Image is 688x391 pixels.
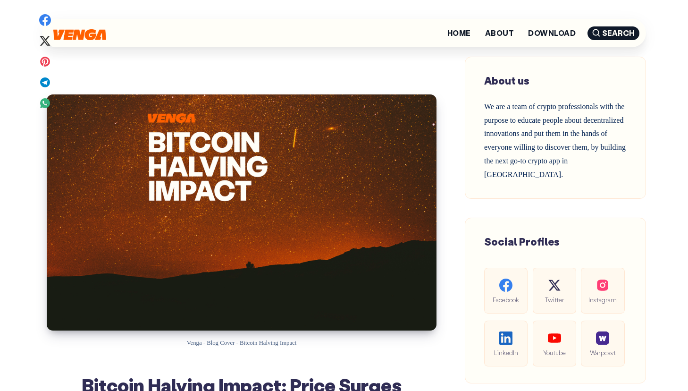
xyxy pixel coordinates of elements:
img: Venga Blog [53,29,106,40]
span: Instagram [588,294,617,305]
span: Facebook [492,294,520,305]
img: Bitcoin Halving Impact: Price Surges and Mining Effects [47,94,436,331]
span: LinkedIn [492,347,520,358]
a: LinkedIn [484,321,528,366]
a: Download [528,29,576,37]
span: We are a team of crypto professionals with the purpose to educate people about decentralized inno... [484,102,626,178]
img: social-warpcast.e8a23a7ed3178af0345123c41633f860.png [596,331,609,345]
img: social-linkedin.be646fe421ccab3a2ad91cb58bdc9694.svg [499,331,512,345]
span: Warpcast [588,347,617,358]
span: Search [587,26,639,40]
a: Instagram [581,268,624,314]
img: social-youtube.99db9aba05279f803f3e7a4a838dfb6c.svg [548,331,561,345]
span: Social Profiles [484,235,560,248]
a: Home [447,29,471,37]
a: Twitter [533,268,576,314]
a: Warpcast [581,321,624,366]
a: Youtube [533,321,576,366]
span: Youtube [540,347,569,358]
a: About [485,29,514,37]
span: Venga - Blog Cover - Bitcoin Halving Impact [187,340,297,346]
a: Facebook [484,268,528,314]
span: Twitter [540,294,569,305]
span: About us [484,74,529,87]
